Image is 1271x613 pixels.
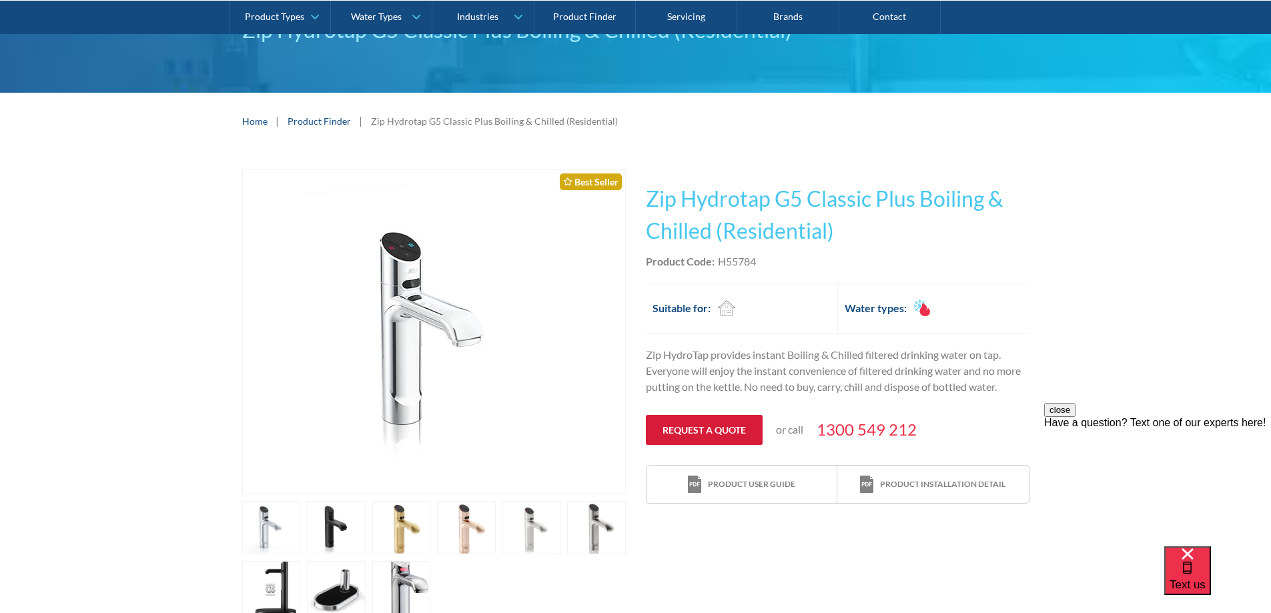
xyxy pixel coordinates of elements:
img: print icon [688,476,701,494]
div: Zip Hydrotap G5 Classic Plus Boiling & Chilled (Residential) [371,114,618,128]
p: or call [776,422,803,438]
h1: Zip Hydrotap G5 Classic Plus Boiling & Chilled (Residential) [646,183,1029,247]
a: open lightbox [567,501,626,554]
div: | [274,113,281,129]
div: Best Seller [560,173,622,190]
img: print icon [860,476,873,494]
h2: Suitable for: [653,300,711,316]
p: Zip HydroTap provides instant Boiling & Chilled filtered drinking water on tap. Everyone will enj... [646,347,1029,395]
div: Product installation detail [880,478,1005,490]
div: Industries [457,11,498,22]
a: open lightbox [242,169,626,494]
a: 1300 549 212 [817,418,917,442]
a: open lightbox [502,501,561,554]
div: Water Types [351,11,402,22]
iframe: podium webchat widget prompt [1044,403,1271,563]
a: print iconProduct user guide [647,466,837,504]
img: Zip Hydrotap G5 Classic Plus Boiling & Chilled (Residential) [302,170,566,494]
div: Product user guide [708,478,795,490]
div: | [358,113,364,129]
a: Home [242,114,268,128]
a: open lightbox [372,501,431,554]
iframe: podium webchat widget bubble [1164,546,1271,613]
a: open lightbox [437,501,496,554]
a: print iconProduct installation detail [837,466,1028,504]
div: Product Types [245,11,304,22]
a: Product Finder [288,114,351,128]
h2: Water types: [845,300,907,316]
strong: Product Code: [646,255,715,267]
a: Request a quote [646,415,763,445]
a: open lightbox [242,501,301,554]
div: H55784 [718,253,756,269]
a: open lightbox [307,501,366,554]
